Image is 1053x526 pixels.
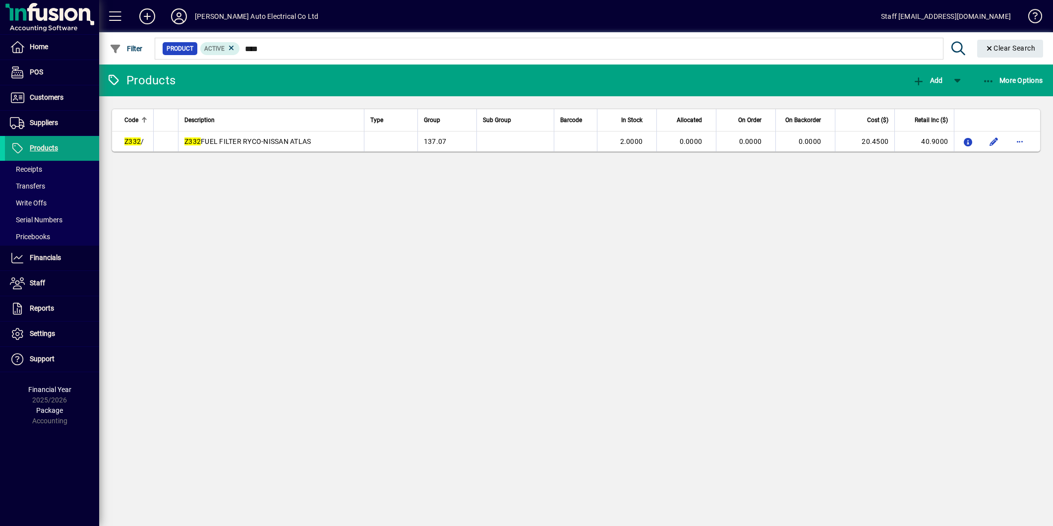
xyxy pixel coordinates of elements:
div: Allocated [663,115,711,126]
span: In Stock [621,115,643,126]
span: Financial Year [28,386,71,394]
a: Staff [5,271,99,296]
span: Suppliers [30,119,58,127]
a: Financials [5,246,99,270]
div: Description [184,115,358,126]
span: Type [370,115,383,126]
span: More Options [983,76,1043,84]
span: Product [167,44,193,54]
div: Staff [EMAIL_ADDRESS][DOMAIN_NAME] [881,8,1011,24]
span: Home [30,43,48,51]
div: [PERSON_NAME] Auto Electrical Co Ltd [195,8,318,24]
span: On Backorder [785,115,821,126]
div: On Order [722,115,770,126]
span: Filter [110,45,143,53]
a: Write Offs [5,195,99,211]
div: Barcode [560,115,591,126]
span: Financials [30,254,61,262]
div: Type [370,115,411,126]
span: 0.0000 [739,137,762,145]
span: Active [204,45,225,52]
span: Settings [30,329,55,337]
div: Sub Group [483,115,548,126]
a: POS [5,60,99,85]
a: Reports [5,296,99,321]
a: Settings [5,322,99,346]
span: Pricebooks [10,233,50,241]
button: More Options [980,71,1046,89]
div: Code [124,115,147,126]
span: Reports [30,304,54,312]
span: Barcode [560,115,582,126]
span: Clear Search [985,44,1036,52]
span: Allocated [677,115,702,126]
span: Support [30,355,55,363]
div: Products [107,72,175,88]
span: 2.0000 [620,137,643,145]
span: Package [36,406,63,414]
span: Code [124,115,138,126]
div: Group [424,115,470,126]
span: Customers [30,93,63,101]
span: 0.0000 [680,137,702,145]
a: Suppliers [5,111,99,135]
span: Add [913,76,942,84]
span: Transfers [10,182,45,190]
span: Description [184,115,215,126]
a: Transfers [5,178,99,195]
button: Clear [977,40,1044,58]
span: Staff [30,279,45,287]
span: POS [30,68,43,76]
span: On Order [738,115,761,126]
a: Knowledge Base [1021,2,1041,34]
span: Receipts [10,165,42,173]
span: FUEL FILTER RYCO-NISSAN ATLAS [184,137,311,145]
span: Products [30,144,58,152]
span: Serial Numbers [10,216,62,224]
span: Group [424,115,440,126]
button: Profile [163,7,195,25]
em: Z332 [124,137,141,145]
span: Sub Group [483,115,511,126]
a: Support [5,347,99,372]
span: Write Offs [10,199,47,207]
div: In Stock [603,115,651,126]
em: Z332 [184,137,201,145]
a: Serial Numbers [5,211,99,228]
span: Cost ($) [867,115,888,126]
td: 40.9000 [894,131,954,151]
a: Home [5,35,99,60]
button: Edit [986,133,1002,149]
span: 137.07 [424,137,447,145]
span: 0.0000 [799,137,821,145]
button: Filter [107,40,145,58]
a: Receipts [5,161,99,178]
a: Pricebooks [5,228,99,245]
span: / [124,137,144,145]
button: Add [131,7,163,25]
a: Customers [5,85,99,110]
td: 20.4500 [835,131,894,151]
span: Retail Inc ($) [915,115,948,126]
mat-chip: Activation Status: Active [200,42,240,55]
button: More options [1012,133,1028,149]
div: On Backorder [782,115,830,126]
button: Add [910,71,945,89]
